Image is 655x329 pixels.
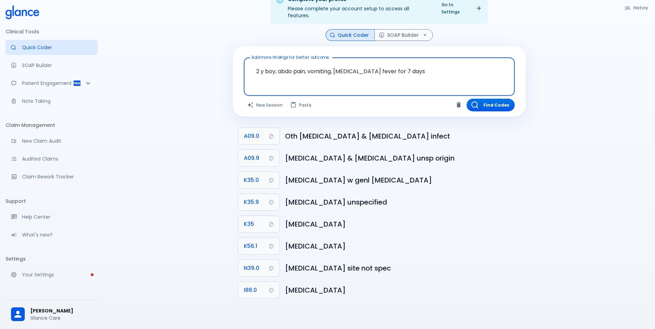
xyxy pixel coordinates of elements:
[244,175,259,185] span: K35.0
[285,175,520,186] h6: Acute appendicitis with generalised peritonitis
[244,131,259,141] span: A09.0
[6,133,98,149] a: Audit a new claim
[238,282,280,298] button: Copy Code I88.0 to clipboard
[238,260,280,276] button: Copy Code N39.0 to clipboard
[30,307,92,315] span: [PERSON_NAME]
[22,231,92,238] p: What's new?
[287,99,316,111] button: Paste from clipboard
[238,216,280,232] button: Copy Code K35 to clipboard
[22,44,92,51] p: Quick Coder
[6,94,98,109] a: Advanced note-taking
[6,193,98,209] li: Support
[6,303,98,326] div: [PERSON_NAME]Glance Care
[326,29,375,41] button: Quick Coder
[244,263,259,273] span: N39.0
[244,241,257,251] span: K56.1
[244,219,254,229] span: K35
[30,315,92,321] p: Glance Care
[244,285,257,295] span: I88.0
[6,267,98,282] a: Please complete account setup
[621,3,652,13] button: History
[22,138,92,144] p: New Claim Audit
[22,173,92,180] p: Claim Rework Tracker
[6,169,98,184] a: Monitor progress of claim corrections
[454,100,464,110] button: Clear
[6,251,98,267] li: Settings
[6,209,98,224] a: Get help from our support team
[22,98,92,105] p: Note Taking
[285,219,520,230] h6: Acute appendicitis
[374,29,433,41] button: SOAP Builder
[249,61,510,82] textarea: 2 y boy, abdo pain, vomiting, [MEDICAL_DATA] fever for 7 days
[238,128,280,144] button: Copy Code A09.0 to clipboard
[285,197,520,208] h6: Acute appendicitis, unspecified
[244,197,259,207] span: K35.9
[244,153,259,163] span: A09.9
[244,99,287,111] button: Clears all inputs and results.
[285,285,520,296] h6: Nonspecific mesenteric lymphadenitis
[22,271,92,278] p: Your Settings
[285,263,520,274] h6: Urinary tract infection, site not specified
[6,76,98,91] div: Patient Reports & Referrals
[22,155,92,162] p: Audited Claims
[6,151,98,166] a: View audited claims
[6,117,98,133] li: Claim Management
[467,99,515,111] button: Find Codes
[22,80,73,87] p: Patient Engagement
[6,40,98,55] a: Moramiz: Find ICD10AM codes instantly
[238,150,280,166] button: Copy Code A09.9 to clipboard
[22,213,92,220] p: Help Center
[238,172,280,188] button: Copy Code K35.0 to clipboard
[6,23,98,40] li: Clinical Tools
[6,58,98,73] a: Docugen: Compose a clinical documentation in seconds
[285,241,520,252] h6: Intussusception
[238,194,280,210] button: Copy Code K35.9 to clipboard
[22,62,92,69] p: SOAP Builder
[6,227,98,242] div: Recent updates and feature releases
[238,238,280,254] button: Copy Code K56.1 to clipboard
[285,153,520,164] h6: Gastroenteritis and colitis of unspecified origin
[285,131,520,142] h6: Other gastroenteritis and colitis of infectious origin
